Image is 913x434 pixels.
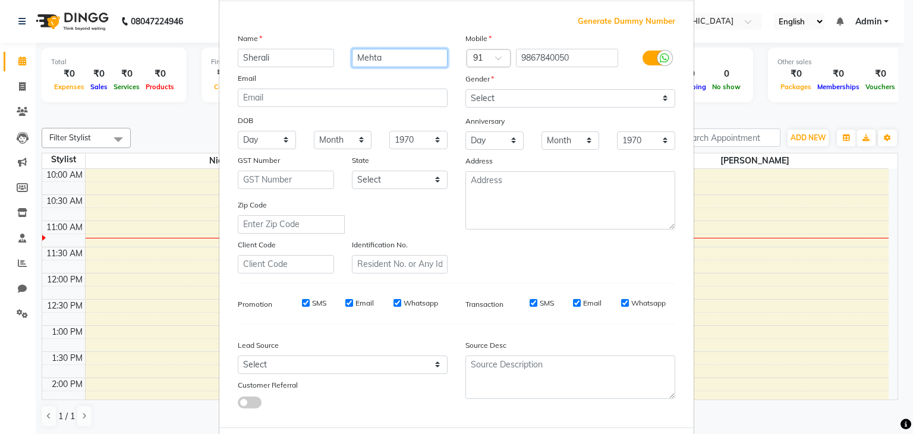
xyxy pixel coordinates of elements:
label: Source Desc [465,340,506,351]
label: Email [238,73,256,84]
input: Last Name [352,49,448,67]
label: DOB [238,115,253,126]
label: Mobile [465,33,492,44]
input: GST Number [238,171,334,189]
label: Whatsapp [631,298,666,309]
label: Email [355,298,374,309]
label: Email [583,298,602,309]
input: Resident No. or Any Id [352,255,448,273]
label: Anniversary [465,116,505,127]
input: Client Code [238,255,334,273]
label: Address [465,156,493,166]
input: Enter Zip Code [238,215,345,234]
label: Customer Referral [238,380,298,391]
label: SMS [540,298,554,309]
label: Name [238,33,262,44]
input: First Name [238,49,334,67]
label: Gender [465,74,494,84]
span: Generate Dummy Number [578,15,675,27]
label: SMS [312,298,326,309]
label: Transaction [465,299,503,310]
input: Mobile [516,49,619,67]
label: Zip Code [238,200,267,210]
label: Client Code [238,240,276,250]
label: GST Number [238,155,280,166]
label: Identification No. [352,240,408,250]
label: State [352,155,369,166]
label: Promotion [238,299,272,310]
label: Lead Source [238,340,279,351]
label: Whatsapp [404,298,438,309]
input: Email [238,89,448,107]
